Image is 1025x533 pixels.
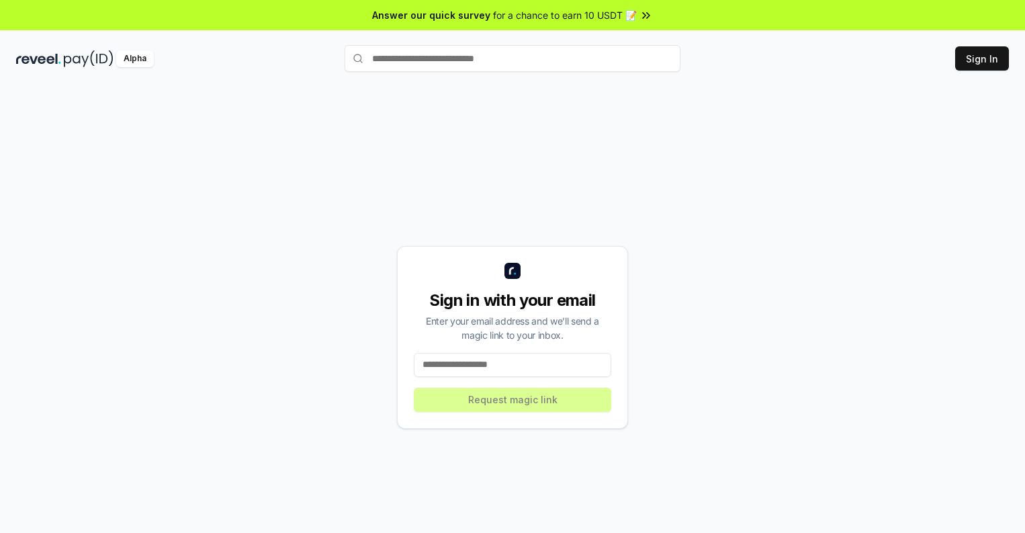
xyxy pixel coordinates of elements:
[493,8,637,22] span: for a chance to earn 10 USDT 📝
[372,8,490,22] span: Answer our quick survey
[955,46,1009,71] button: Sign In
[504,263,521,279] img: logo_small
[414,290,611,311] div: Sign in with your email
[414,314,611,342] div: Enter your email address and we’ll send a magic link to your inbox.
[116,50,154,67] div: Alpha
[16,50,61,67] img: reveel_dark
[64,50,114,67] img: pay_id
